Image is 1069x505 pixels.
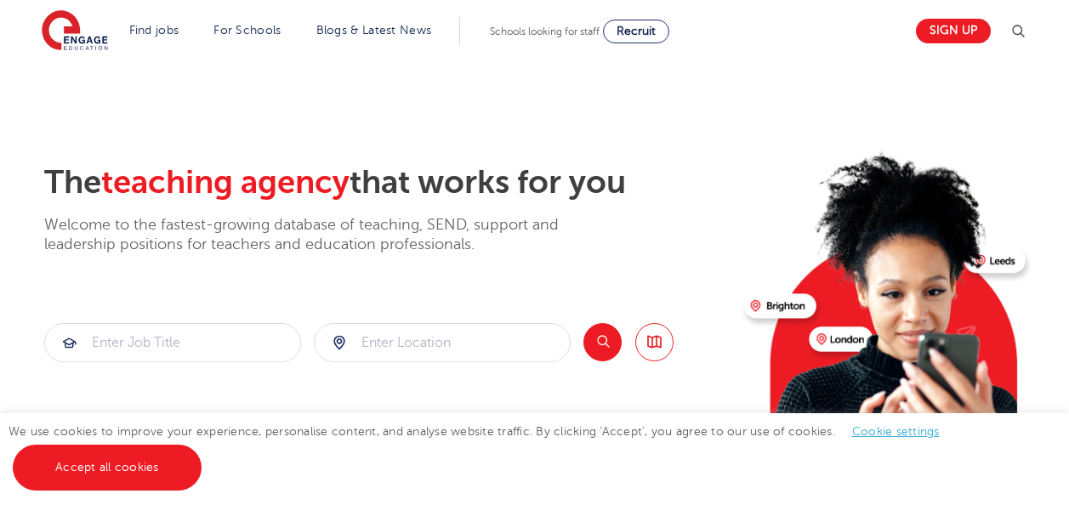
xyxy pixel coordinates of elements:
img: Engage Education [42,10,108,53]
span: Schools looking for staff [490,26,600,37]
input: Submit [45,324,300,361]
a: Blogs & Latest News [316,24,432,37]
a: Cookie settings [852,425,940,438]
p: Welcome to the fastest-growing database of teaching, SEND, support and leadership positions for t... [44,215,606,255]
input: Submit [315,324,570,361]
span: teaching agency [101,164,350,201]
span: Recruit [617,25,656,37]
a: Find jobs [129,24,179,37]
a: Recruit [603,20,669,43]
h2: The that works for you [44,163,731,202]
div: Submit [44,323,301,362]
a: Sign up [916,19,991,43]
button: Search [583,323,622,361]
a: Accept all cookies [13,445,202,491]
div: Submit [314,323,571,362]
a: For Schools [213,24,281,37]
span: We use cookies to improve your experience, personalise content, and analyse website traffic. By c... [9,425,957,474]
